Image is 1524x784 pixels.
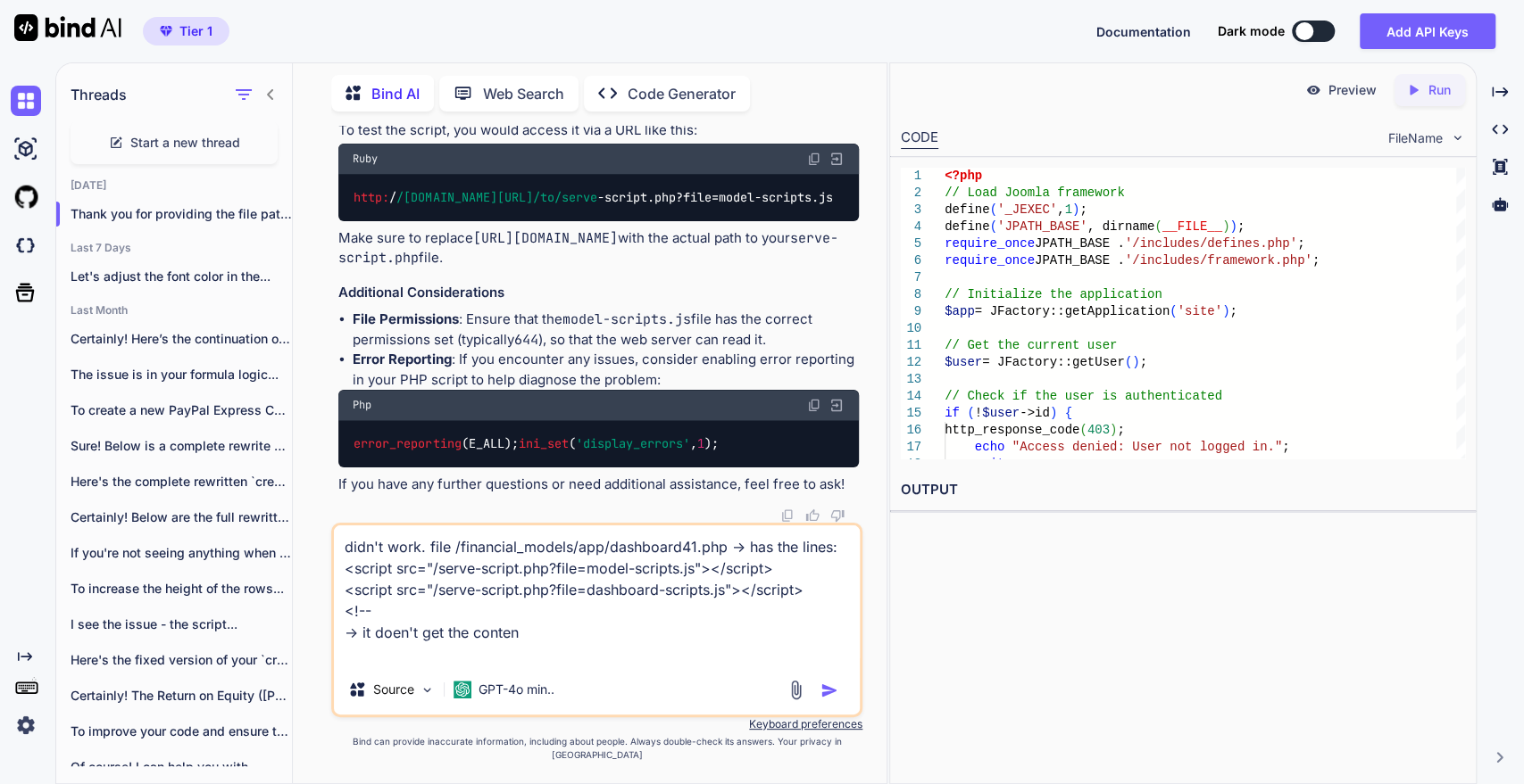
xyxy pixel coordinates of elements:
button: Documentation [1096,22,1191,41]
p: Of course! I can help you with... [71,758,292,776]
img: premium [160,26,172,37]
p: If you're not seeing anything when you... [71,544,292,562]
span: JPATH_BASE . [1035,253,1125,268]
span: __FILE__ [1162,219,1221,234]
span: ; [1312,253,1319,268]
h2: [DATE] [56,178,292,193]
span: // Check if the user is authenticated [945,389,1222,403]
div: 12 [901,354,921,371]
span: '/includes/defines.php' [1124,236,1296,251]
img: Pick Models [420,682,435,697]
span: JPATH_BASE . [1035,236,1125,251]
p: Bind AI [371,83,420,104]
p: Make sure to replace with the actual path to your file. [338,228,859,268]
span: $user [982,406,1020,420]
p: Certainly! Below are the full rewritten `createIncomeSheet`... [71,508,292,526]
p: Sure! Below is a complete rewrite of... [71,437,292,455]
span: Start a new thread [130,134,240,152]
textarea: didn't work. file /financial_models/app/dashboard41.php -> has the lines: <script src="/serve-scr... [334,525,860,664]
code: [URL][DOMAIN_NAME] [473,229,618,247]
div: 3 [901,202,921,219]
span: require_once [945,253,1035,268]
div: 11 [901,337,921,354]
span: ini_set [518,435,568,451]
span: 'site' [1177,304,1221,318]
span: require_once [945,236,1035,251]
span: Dark mode [1218,22,1285,40]
span: '_JEXEC' [997,202,1057,217]
span: FileName [1388,129,1443,147]
span: // Initialize the application [945,287,1162,301]
div: 7 [901,269,921,286]
span: http: [354,189,389,205]
span: ! [974,406,981,420]
img: attachment [786,680,806,700]
span: ; [1139,355,1146,369]
code: model-scripts.js [562,310,691,328]
img: ai-studio [11,134,41,164]
span: // Get the current user [945,338,1117,352]
span: ( [1154,219,1162,234]
p: Source [373,681,414,698]
span: error_reporting [354,435,461,451]
p: To increase the height of the rows... [71,580,292,598]
p: Thank you for providing the file path. G... [71,205,292,223]
span: $user [945,355,982,369]
span: ; [1117,423,1124,437]
span: 1 [696,435,704,451]
p: To improve your code and ensure that... [71,722,292,740]
img: dislike [830,508,845,523]
img: copy [807,152,821,166]
span: = JFactory::getUser [982,355,1125,369]
h1: Threads [71,84,127,105]
span: /to/serve [532,189,596,205]
div: 10 [901,320,921,337]
p: Certainly! Here’s the continuation of the HTML... [71,330,292,348]
img: preview [1305,82,1321,98]
span: ) [1222,219,1229,234]
p: If you have any further questions or need additional assistance, feel free to ask! [338,475,859,495]
img: like [805,508,820,523]
span: Documentation [1096,24,1191,39]
span: ( [1124,355,1131,369]
span: define [945,219,989,234]
span: ) [1049,406,1056,420]
p: To create a new PayPal Express Checkout... [71,401,292,419]
code: 644 [514,331,538,349]
span: ( [1079,423,1087,437]
img: Open in Browser [829,151,845,167]
span: define [945,202,989,217]
p: The issue is in your formula logic... [71,366,292,384]
div: 18 [901,456,921,473]
span: ) [1072,202,1079,217]
img: darkCloudIdeIcon [11,230,41,260]
span: ) [1222,304,1229,318]
h3: Additional Considerations [338,283,859,303]
div: 16 [901,422,921,439]
p: Keyboard preferences [331,717,862,731]
img: icon [820,681,838,699]
p: To test the script, you would access it via a URL like this: [338,120,859,141]
span: ) [1110,423,1117,437]
h2: OUTPUT [890,469,1476,511]
span: , [1057,202,1064,217]
span: ; [1237,219,1244,234]
div: 14 [901,388,921,405]
h2: Last Month [56,303,292,318]
span: ->id [1020,406,1050,420]
div: 13 [901,371,921,388]
img: chevron down [1450,130,1465,145]
span: 'display_errors' [575,435,689,451]
span: exit [974,457,1004,471]
p: Web Search [483,83,564,104]
code: (E_ALL); ( , ); [353,434,720,453]
span: Tier 1 [179,22,212,40]
span: http_response_code [945,423,1079,437]
div: 5 [901,235,921,252]
div: 15 [901,405,921,422]
p: I see the issue - the script... [71,615,292,633]
div: 17 [901,439,921,456]
span: ; [1079,202,1087,217]
span: ; [1229,304,1237,318]
p: Let's adjust the font color in the... [71,268,292,285]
